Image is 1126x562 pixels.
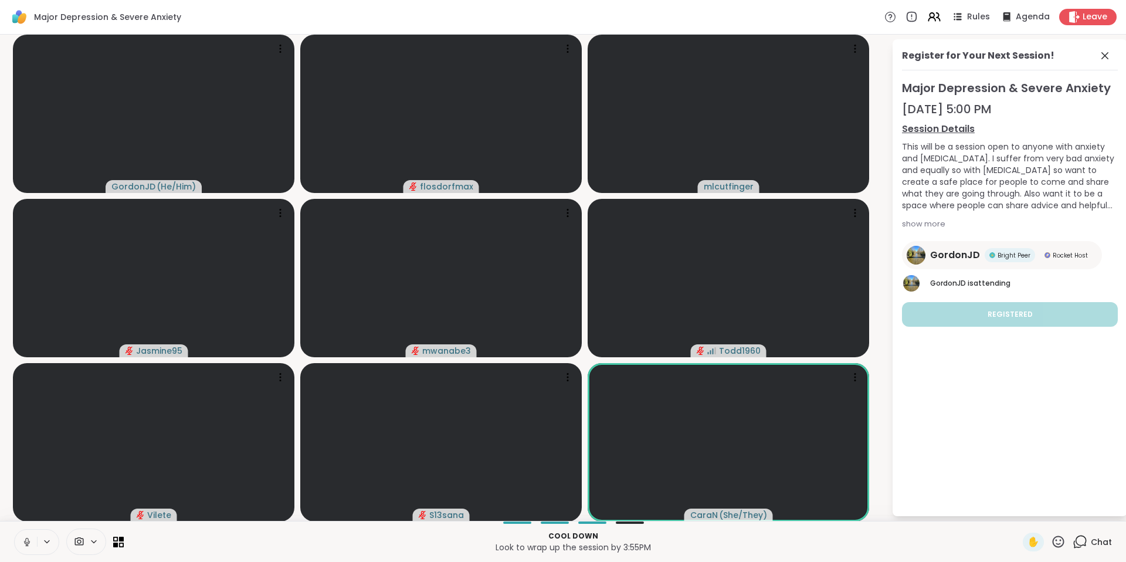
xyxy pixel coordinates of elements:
p: is attending [930,278,1118,289]
img: Rocket Host [1044,252,1050,258]
img: GordonJD [907,246,925,265]
span: S13sana [429,509,464,521]
span: GordonJD [111,181,155,192]
span: audio-muted [412,347,420,355]
span: GordonJD [930,278,966,288]
span: Agenda [1016,11,1050,23]
p: Cool down [131,531,1016,541]
div: show more [902,218,1118,230]
span: CaraN [690,509,718,521]
p: Look to wrap up the session by 3:55PM [131,541,1016,553]
span: ( She/They ) [719,509,767,521]
span: audio-muted [419,511,427,519]
span: ✋ [1027,535,1039,549]
span: Rules [967,11,990,23]
span: audio-muted [126,347,134,355]
span: Todd1960 [719,345,761,357]
span: Vilete [147,509,171,521]
span: Major Depression & Severe Anxiety [902,80,1118,96]
span: audio-muted [409,182,418,191]
span: flosdorfmax [420,181,473,192]
span: Leave [1083,11,1107,23]
span: ( He/Him ) [157,181,196,192]
span: Registered [988,309,1033,320]
span: Chat [1091,536,1112,548]
div: [DATE] 5:00 PM [902,101,1118,117]
a: Session Details [902,122,1118,136]
img: Bright Peer [989,252,995,258]
img: GordonJD [903,275,920,292]
span: mwanabe3 [422,345,471,357]
div: This will be a session open to anyone with anxiety and [MEDICAL_DATA]. I suffer from very bad anx... [902,141,1118,211]
img: ShareWell Logomark [9,7,29,27]
a: GordonJDGordonJDBright PeerBright PeerRocket HostRocket Host [902,241,1102,269]
span: audio-muted [137,511,145,519]
div: Register for Your Next Session! [902,49,1054,63]
span: Jasmine95 [136,345,182,357]
span: Major Depression & Severe Anxiety [34,11,181,23]
span: audio-muted [697,347,705,355]
span: Rocket Host [1053,251,1088,260]
span: mlcutfinger [704,181,754,192]
span: Bright Peer [998,251,1030,260]
button: Registered [902,302,1118,327]
span: GordonJD [930,248,980,262]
